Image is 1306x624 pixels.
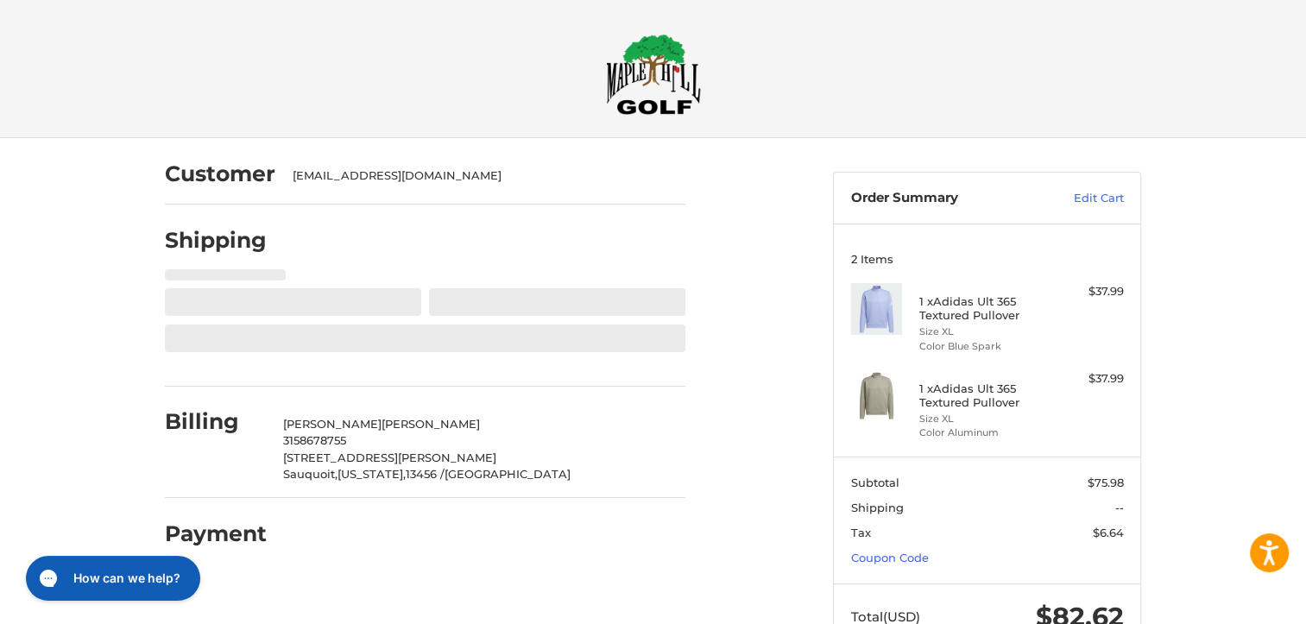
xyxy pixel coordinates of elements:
span: Subtotal [851,476,899,489]
span: [PERSON_NAME] [283,417,382,431]
span: Sauquoit, [283,467,338,481]
h2: Customer [165,161,275,187]
h3: Order Summary [851,190,1037,207]
li: Size XL [919,412,1051,426]
div: $37.99 [1056,370,1124,388]
a: Edit Cart [1037,190,1124,207]
span: Shipping [851,501,904,514]
div: $37.99 [1056,283,1124,300]
h4: 1 x Adidas Ult 365 Textured Pullover [919,294,1051,323]
a: Coupon Code [851,551,929,564]
span: [PERSON_NAME] [382,417,480,431]
iframe: Gorgias live chat messenger [17,550,205,607]
li: Size XL [919,325,1051,339]
li: Color Blue Spark [919,339,1051,354]
span: Tax [851,526,871,539]
h3: 2 Items [851,252,1124,266]
h2: Shipping [165,227,267,254]
span: -- [1115,501,1124,514]
span: 13456 / [406,467,445,481]
span: [US_STATE], [338,467,406,481]
h4: 1 x Adidas Ult 365 Textured Pullover [919,381,1051,410]
img: Maple Hill Golf [606,34,701,115]
li: Color Aluminum [919,425,1051,440]
span: [GEOGRAPHIC_DATA] [445,467,571,481]
span: 3158678755 [283,433,346,447]
div: [EMAIL_ADDRESS][DOMAIN_NAME] [293,167,669,185]
h2: Billing [165,408,266,435]
span: $6.64 [1093,526,1124,539]
span: $75.98 [1088,476,1124,489]
h2: Payment [165,520,267,547]
span: [STREET_ADDRESS][PERSON_NAME] [283,451,496,464]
